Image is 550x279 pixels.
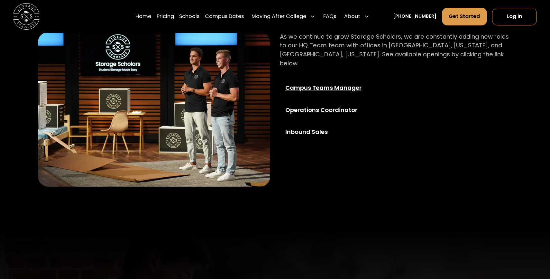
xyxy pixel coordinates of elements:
a: Schools [179,7,199,26]
p: As we continue to grow Storage Scholars, we are constantly adding new roles to our HQ Team team w... [280,32,512,68]
a: Get Started [442,8,487,25]
a: FAQs [323,7,336,26]
a: Log In [492,8,537,25]
a: Operations Coordinator [280,100,385,119]
div: Inbound Sales [285,127,380,136]
div: Moving After College [252,13,306,21]
a: Campus Teams Manager [280,78,385,98]
div: Moving After College [249,7,318,26]
a: Inbound Sales [280,122,385,142]
a: home [13,3,40,30]
div: About [342,7,372,26]
a: Home [135,7,151,26]
img: Storage Scholars main logo [13,3,40,30]
a: Campus Dates [205,7,244,26]
div: Operations Coordinator [285,106,380,115]
div: Campus Teams Manager [285,83,380,92]
a: [PHONE_NUMBER] [393,13,436,20]
a: Pricing [157,7,174,26]
div: About [344,13,360,21]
